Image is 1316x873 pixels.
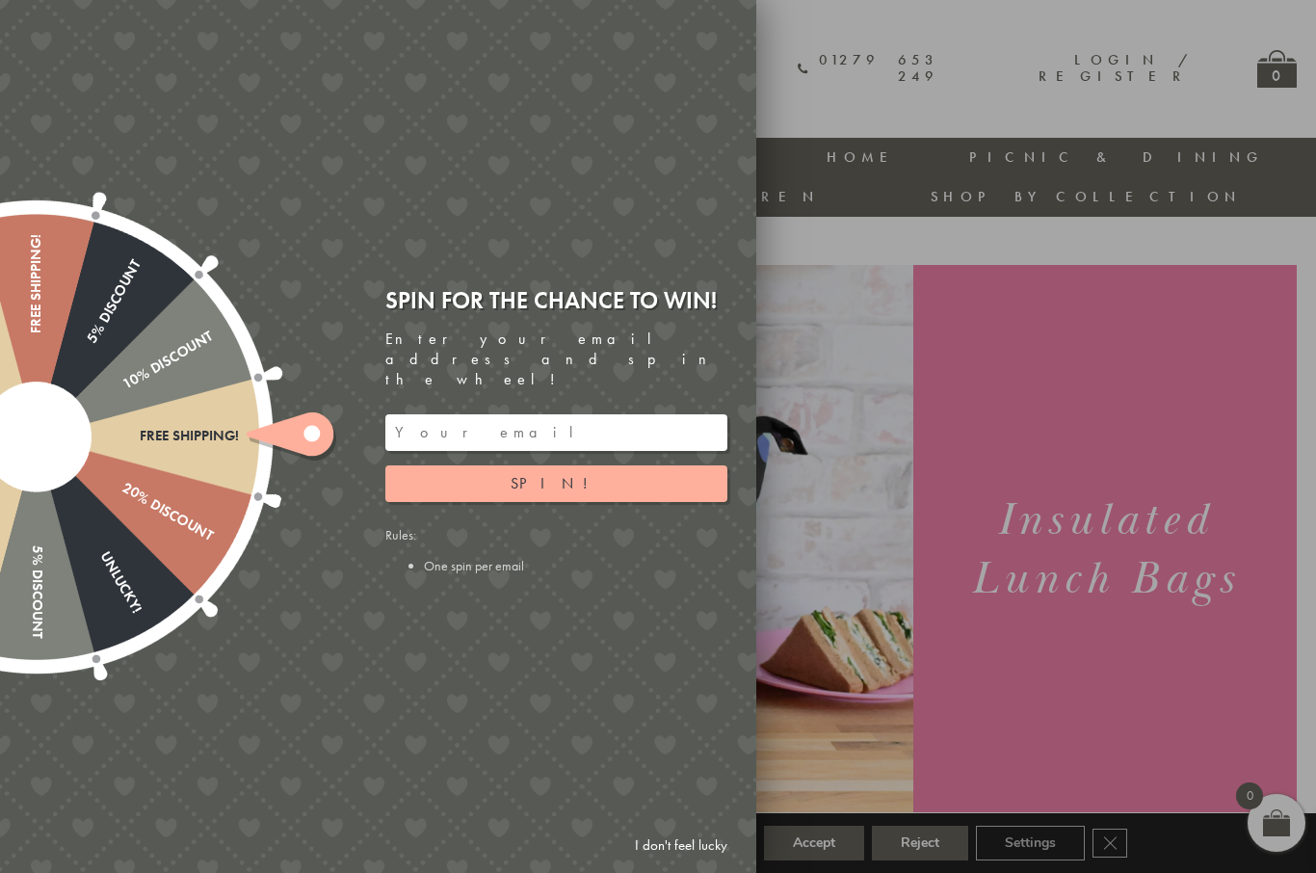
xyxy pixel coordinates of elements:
div: Free shipping! [28,234,44,436]
a: I don't feel lucky [625,828,737,863]
div: 5% Discount [29,257,145,440]
div: 5% Discount [28,436,44,639]
div: 20% Discount [32,430,215,545]
button: Spin! [385,465,727,502]
div: Spin for the chance to win! [385,285,727,315]
div: Unlucky! [29,433,145,616]
div: Free shipping! [37,428,239,444]
input: Your email [385,414,727,451]
span: Spin! [511,473,602,493]
li: One spin per email [424,557,727,574]
div: 10% Discount [32,329,215,444]
div: Rules: [385,526,727,574]
div: Enter your email address and spin the wheel! [385,330,727,389]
